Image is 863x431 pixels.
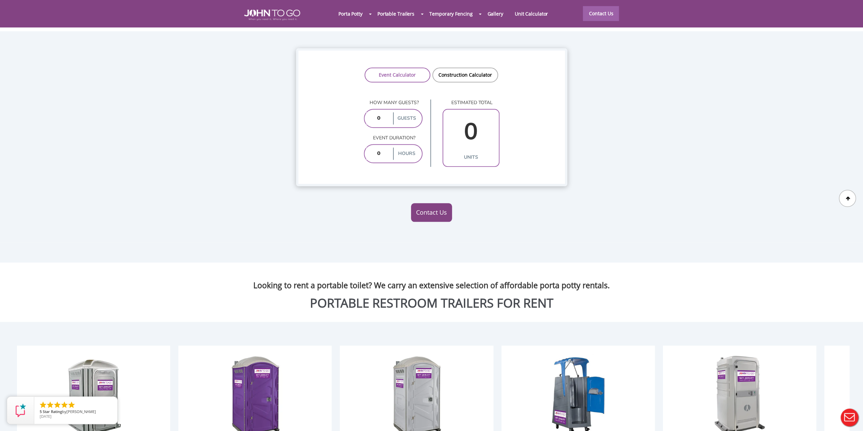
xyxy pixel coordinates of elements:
[424,6,478,21] a: Temporary Fencing
[393,112,420,124] label: guests
[40,409,42,414] span: 5
[411,203,452,222] a: Contact Us
[333,6,368,21] a: Porta Potty
[66,409,96,414] span: [PERSON_NAME]
[43,409,62,414] span: Star Rating
[372,6,420,21] a: Portable Trailers
[366,148,392,160] input: 0
[53,401,61,409] li: 
[14,404,27,417] img: Review Rating
[5,269,858,290] h3: Looking to rent a portable toilet? We carry an extensive selection of affordable porta potty rent...
[445,112,497,151] input: 0
[482,6,509,21] a: Gallery
[836,404,863,431] button: Live Chat
[445,151,497,163] label: units
[40,410,112,414] span: by
[432,67,498,82] a: Construction Calculator
[60,401,68,409] li: 
[364,135,423,141] p: Event duration?
[46,401,54,409] li: 
[443,99,499,106] p: estimated total
[509,6,554,21] a: Unit Calculator
[39,401,47,409] li: 
[364,99,423,106] p: How many guests?
[40,414,52,419] span: [DATE]
[365,67,430,82] a: Event Calculator
[366,112,392,124] input: 0
[67,401,76,409] li: 
[393,148,420,160] label: hours
[244,9,300,20] img: JOHN to go
[5,296,858,310] h2: PORTABLE RESTROOM TRAILERS FOR RENT
[583,6,619,21] a: Contact Us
